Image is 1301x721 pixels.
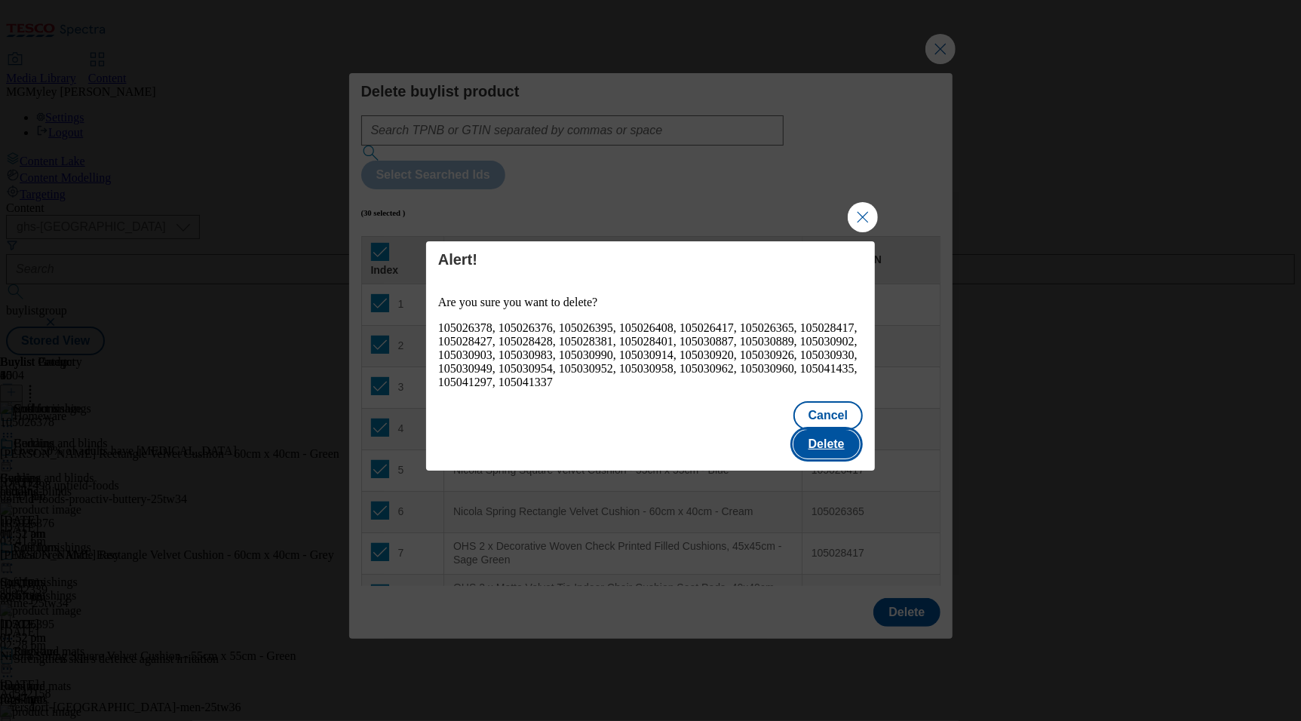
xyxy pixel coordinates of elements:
[793,401,863,430] button: Cancel
[793,430,860,459] button: Delete
[848,202,878,232] button: Close Modal
[426,241,875,471] div: Modal
[438,250,863,268] h4: Alert!
[438,321,863,389] div: 105026378, 105026376, 105026395, 105026408, 105026417, 105026365, 105028417, 105028427, 105028428...
[438,296,863,309] p: Are you sure you want to delete?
